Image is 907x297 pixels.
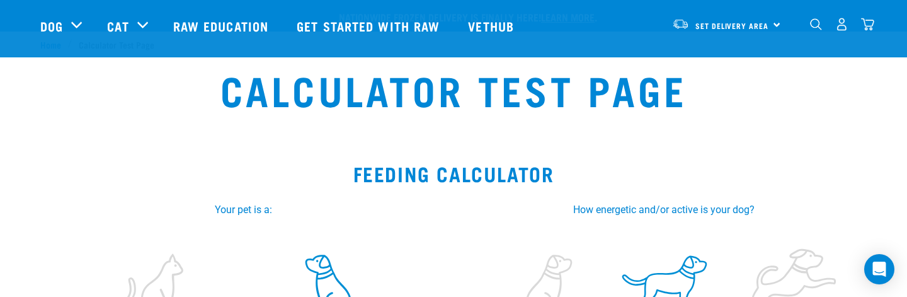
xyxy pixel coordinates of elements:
[672,18,689,30] img: van-moving.png
[695,23,768,28] span: Set Delivery Area
[107,16,128,35] a: Cat
[48,202,438,218] label: Your pet is a:
[40,16,63,35] a: Dog
[15,162,892,185] h2: Feeding Calculator
[284,1,455,51] a: Get started with Raw
[455,1,530,51] a: Vethub
[861,18,874,31] img: home-icon@2x.png
[864,254,894,284] div: Open Intercom Messenger
[174,66,733,112] h1: Calculator Test Page
[810,18,822,30] img: home-icon-1@2x.png
[469,202,859,218] label: How energetic and/or active is your dog?
[161,1,284,51] a: Raw Education
[835,18,848,31] img: user.png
